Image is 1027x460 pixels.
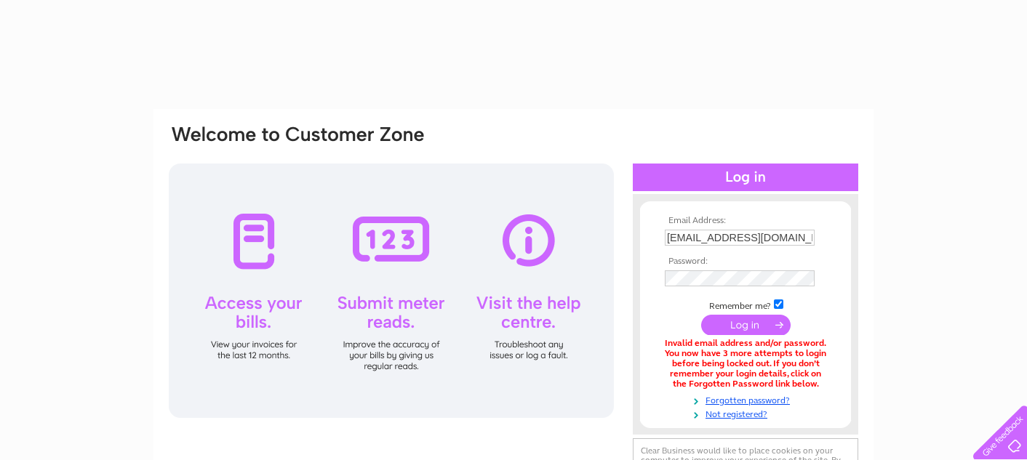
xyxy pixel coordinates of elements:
[661,297,830,312] td: Remember me?
[661,216,830,226] th: Email Address:
[661,257,830,267] th: Password:
[701,315,791,335] input: Submit
[665,392,830,406] a: Forgotten password?
[665,339,826,389] div: Invalid email address and/or password. You now have 3 more attempts to login before being locked ...
[665,406,830,420] a: Not registered?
